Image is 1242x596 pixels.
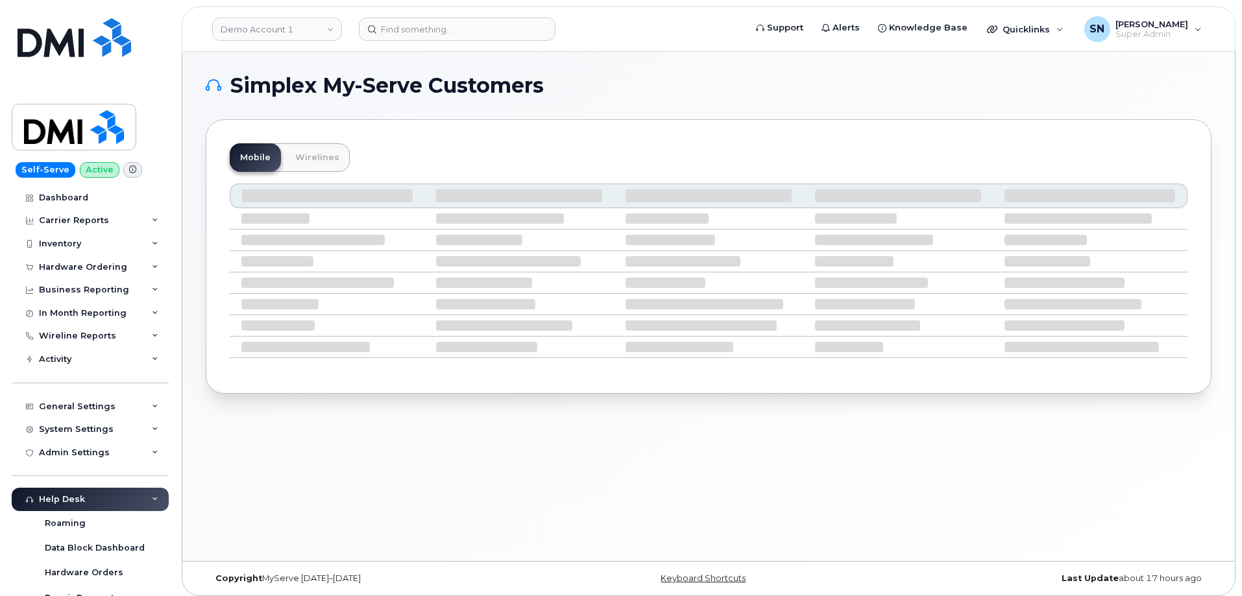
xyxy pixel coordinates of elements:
a: Keyboard Shortcuts [661,573,746,583]
strong: Copyright [215,573,262,583]
div: MyServe [DATE]–[DATE] [206,573,541,584]
strong: Last Update [1062,573,1119,583]
a: Mobile [230,143,281,172]
span: Simplex My-Serve Customers [230,76,544,95]
div: about 17 hours ago [876,573,1212,584]
a: Wirelines [285,143,350,172]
